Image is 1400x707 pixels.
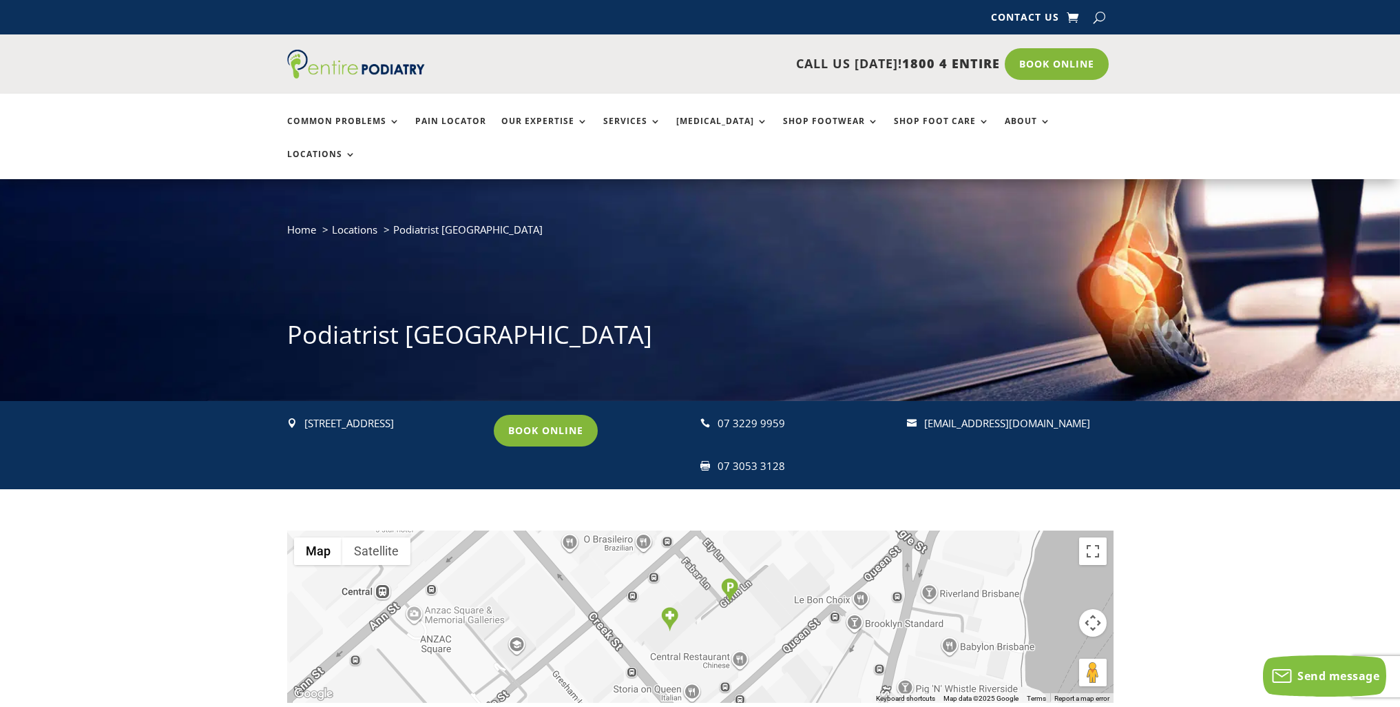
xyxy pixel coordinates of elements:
[287,116,400,146] a: Common Problems
[924,416,1090,430] a: [EMAIL_ADDRESS][DOMAIN_NAME]
[1263,655,1386,697] button: Send message
[991,12,1059,28] a: Contact Us
[700,461,710,471] span: 
[1079,609,1107,637] button: Map camera controls
[1005,48,1109,80] a: Book Online
[718,458,895,475] div: 07 3053 3128
[721,578,738,602] div: Parking
[287,150,356,179] a: Locations
[291,685,336,703] a: Open this area in Google Maps (opens a new window)
[287,418,297,428] span: 
[287,221,1114,249] nav: breadcrumb
[661,607,678,631] div: Entire Podiatry Brisbane CBD Clinic
[287,68,425,81] a: Entire Podiatry
[342,537,410,565] button: Show satellite imagery
[304,415,481,433] p: [STREET_ADDRESS]
[1005,116,1051,146] a: About
[393,223,543,236] span: Podiatrist [GEOGRAPHIC_DATA]
[478,55,1000,73] p: CALL US [DATE]!
[287,318,1114,359] h1: Podiatrist [GEOGRAPHIC_DATA]
[894,116,990,146] a: Shop Foot Care
[287,223,316,236] a: Home
[700,418,710,428] span: 
[415,116,486,146] a: Pain Locator
[783,116,879,146] a: Shop Footwear
[718,415,895,433] div: 07 3229 9959
[676,116,768,146] a: [MEDICAL_DATA]
[291,685,336,703] img: Google
[494,415,598,447] a: Book Online
[294,537,342,565] button: Show street map
[1079,659,1107,686] button: Drag Pegman onto the map to open Street View
[907,418,917,428] span: 
[603,116,661,146] a: Services
[1297,668,1379,684] span: Send message
[876,694,935,704] button: Keyboard shortcuts
[332,223,377,236] a: Locations
[943,695,1018,702] span: Map data ©2025 Google
[902,55,1000,72] span: 1800 4 ENTIRE
[1054,695,1109,702] a: Report a map error
[501,116,588,146] a: Our Expertise
[1079,537,1107,565] button: Toggle fullscreen view
[287,50,425,79] img: logo (1)
[1027,695,1046,702] a: Terms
